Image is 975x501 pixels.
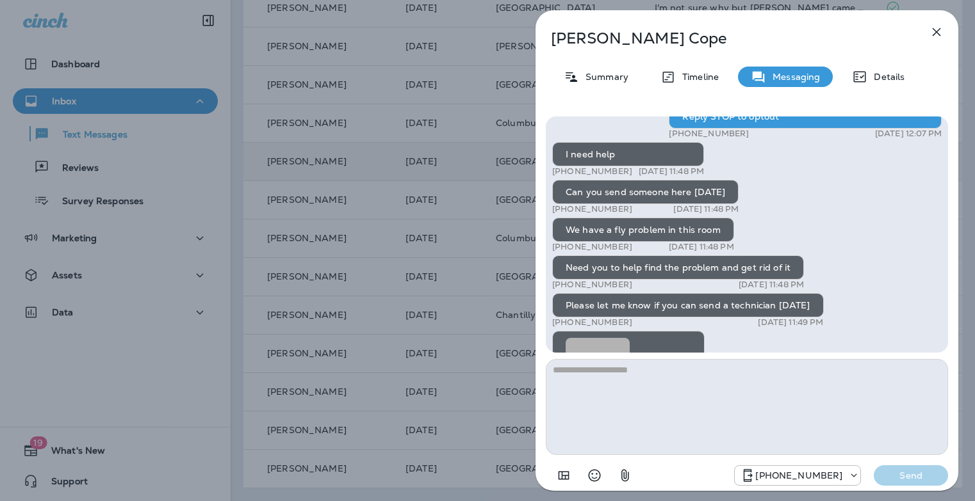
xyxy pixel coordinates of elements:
[552,204,632,214] p: [PHONE_NUMBER]
[551,29,901,47] p: [PERSON_NAME] Cope
[867,72,905,82] p: Details
[758,317,823,328] p: [DATE] 11:49 PM
[552,180,739,204] div: Can you send someone here [DATE]
[552,255,804,280] div: Need you to help find the problem and get rid of it
[669,129,749,139] p: [PHONE_NUMBER]
[875,129,942,139] p: [DATE] 12:07 PM
[552,242,632,252] p: [PHONE_NUMBER]
[673,204,739,214] p: [DATE] 11:48 PM
[552,142,704,166] div: I need help
[669,242,734,252] p: [DATE] 11:48 PM
[579,72,628,82] p: Summary
[552,293,824,317] div: Please let me know if you can send a technician [DATE]
[676,72,719,82] p: Timeline
[552,166,632,177] p: [PHONE_NUMBER]
[639,166,704,177] p: [DATE] 11:48 PM
[766,72,820,82] p: Messaging
[552,280,632,290] p: [PHONE_NUMBER]
[552,218,734,242] div: We have a fly problem in this room
[739,280,804,290] p: [DATE] 11:48 PM
[552,317,632,328] p: [PHONE_NUMBER]
[735,468,860,483] div: +1 (817) 482-3792
[551,463,577,488] button: Add in a premade template
[582,463,607,488] button: Select an emoji
[755,470,842,481] p: [PHONE_NUMBER]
